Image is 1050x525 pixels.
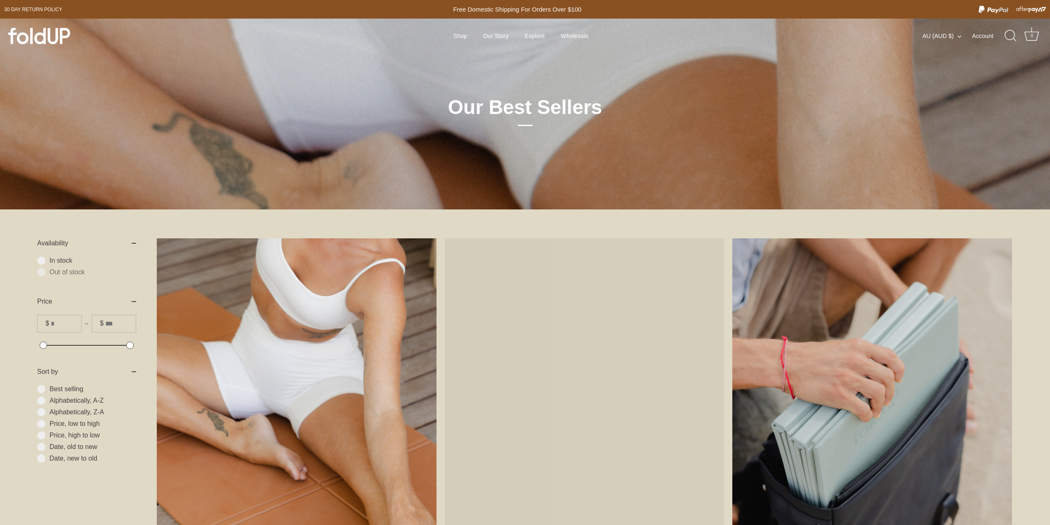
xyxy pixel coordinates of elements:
a: Explore [517,28,552,44]
a: Cart [1023,27,1041,45]
span: $ [45,319,49,327]
span: Alphabetically, Z-A [50,408,136,416]
span: Price, low to high [50,420,136,428]
a: 30 day Return policy [4,5,62,14]
span: Best selling [50,385,136,393]
a: Shop [446,28,474,44]
summary: Availability [37,230,136,257]
span: Price, high to low [50,431,136,439]
span: Alphabetically, A-Z [50,397,136,405]
input: From [51,315,81,332]
img: foldUP [8,28,70,44]
div: Primary navigation [433,28,609,44]
summary: Sort by [37,359,136,385]
span: Date, old to new [50,443,136,451]
h1: Our Best Sellers [387,95,663,126]
button: AU (AUD $) [923,32,970,40]
span: Date, new to old [50,454,136,463]
span: In stock [50,257,136,265]
input: To [105,315,136,332]
div: 0 [1028,32,1036,40]
span: Out of stock [50,268,136,276]
a: Our Story [476,28,516,44]
a: Account [972,31,1008,41]
a: Wholesale [554,28,596,44]
span: $ [100,319,104,327]
summary: Price [37,288,136,315]
a: foldUP [8,28,127,44]
a: Search [1002,27,1020,45]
